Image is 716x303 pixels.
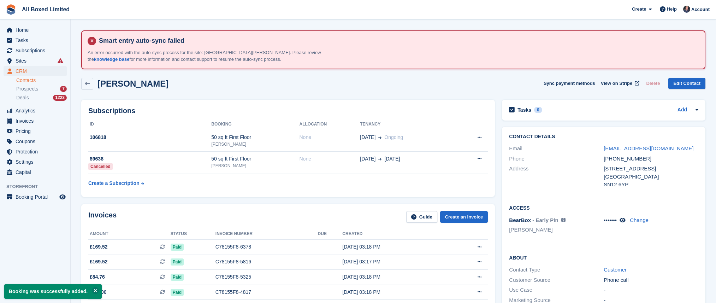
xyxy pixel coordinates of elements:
span: [DATE] [360,134,375,141]
div: None [300,155,360,163]
span: Prospects [16,86,38,92]
div: Cancelled [88,163,113,170]
a: menu [4,46,67,56]
li: [PERSON_NAME] [509,226,604,234]
a: menu [4,56,67,66]
a: Add [677,106,687,114]
div: Address [509,165,604,189]
div: [PERSON_NAME] [211,163,299,169]
a: Preview store [58,193,67,201]
th: Amount [88,228,171,240]
th: Due [318,228,343,240]
div: Customer Source [509,276,604,284]
span: Help [667,6,677,13]
a: Edit Contact [668,78,705,89]
span: Settings [16,157,58,167]
span: £169.52 [90,258,108,266]
span: Protection [16,147,58,157]
a: menu [4,25,67,35]
span: Subscriptions [16,46,58,56]
div: Phone call [604,276,698,284]
div: 0 [534,107,542,113]
a: View on Stripe [598,78,641,89]
span: Analytics [16,106,58,116]
h2: About [509,254,698,261]
span: Storefront [6,183,70,190]
a: Create a Subscription [88,177,144,190]
a: menu [4,192,67,202]
a: Customer [604,267,627,273]
div: 50 sq ft First Floor [211,155,299,163]
h2: Tasks [517,107,531,113]
span: Create [632,6,646,13]
span: BearBox [509,217,531,223]
a: Create an Invoice [440,211,488,223]
p: An error occurred with the auto-sync process for the site: [GEOGRAPHIC_DATA][PERSON_NAME]. Please... [88,49,335,63]
div: SN12 6YP [604,181,698,189]
span: Deals [16,94,29,101]
a: menu [4,116,67,126]
th: Created [342,228,447,240]
div: Phone [509,155,604,163]
span: Capital [16,167,58,177]
img: Dan Goss [683,6,690,13]
p: Booking was successfully added. [4,284,102,299]
a: Prospects 7 [16,85,67,93]
span: Tasks [16,35,58,45]
div: Create a Subscription [88,180,140,187]
a: Deals 1223 [16,94,67,101]
span: Home [16,25,58,35]
a: menu [4,147,67,157]
span: Account [691,6,710,13]
h4: Smart entry auto-sync failed [96,37,699,45]
div: Email [509,145,604,153]
div: [DATE] 03:18 PM [342,243,447,251]
span: Paid [171,244,184,251]
span: - Early Pin [532,217,558,223]
span: [DATE] [360,155,375,163]
th: Invoice number [215,228,318,240]
span: Paid [171,274,184,281]
span: CRM [16,66,58,76]
span: Coupons [16,136,58,146]
i: Smart entry sync failures have occurred [58,58,63,64]
div: [DATE] 03:18 PM [342,289,447,296]
span: Paid [171,289,184,296]
div: [DATE] 03:17 PM [342,258,447,266]
img: stora-icon-8386f47178a22dfd0bd8f6a31ec36ba5ce8667c1dd55bd0f319d3a0aa187defe.svg [6,4,16,15]
a: menu [4,126,67,136]
span: View on Stripe [601,80,632,87]
th: Tenancy [360,119,455,130]
a: Guide [406,211,437,223]
img: icon-info-grey-7440780725fd019a000dd9b08b2336e03edf1995a4989e88bcd33f0948082b44.svg [561,218,566,222]
div: [PERSON_NAME] [211,141,299,147]
div: - [604,286,698,294]
a: menu [4,66,67,76]
span: [DATE] [384,155,400,163]
a: Contacts [16,77,67,84]
div: 1223 [53,95,67,101]
h2: Invoices [88,211,117,223]
div: C78155F8-5816 [215,258,318,266]
span: Sites [16,56,58,66]
th: Status [171,228,215,240]
a: menu [4,35,67,45]
button: Delete [643,78,663,89]
span: Paid [171,258,184,266]
div: C78155F8-4817 [215,289,318,296]
span: Ongoing [384,134,403,140]
div: C78155F8-5325 [215,273,318,281]
span: ••••••• [604,217,617,223]
div: Use Case [509,286,604,294]
a: menu [4,167,67,177]
a: [EMAIL_ADDRESS][DOMAIN_NAME] [604,145,693,151]
h2: Contact Details [509,134,698,140]
span: Booking Portal [16,192,58,202]
div: 7 [60,86,67,92]
div: None [300,134,360,141]
a: knowledge base [94,57,129,62]
span: £169.52 [90,243,108,251]
div: 50 sq ft First Floor [211,134,299,141]
div: [PHONE_NUMBER] [604,155,698,163]
a: Change [630,217,649,223]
